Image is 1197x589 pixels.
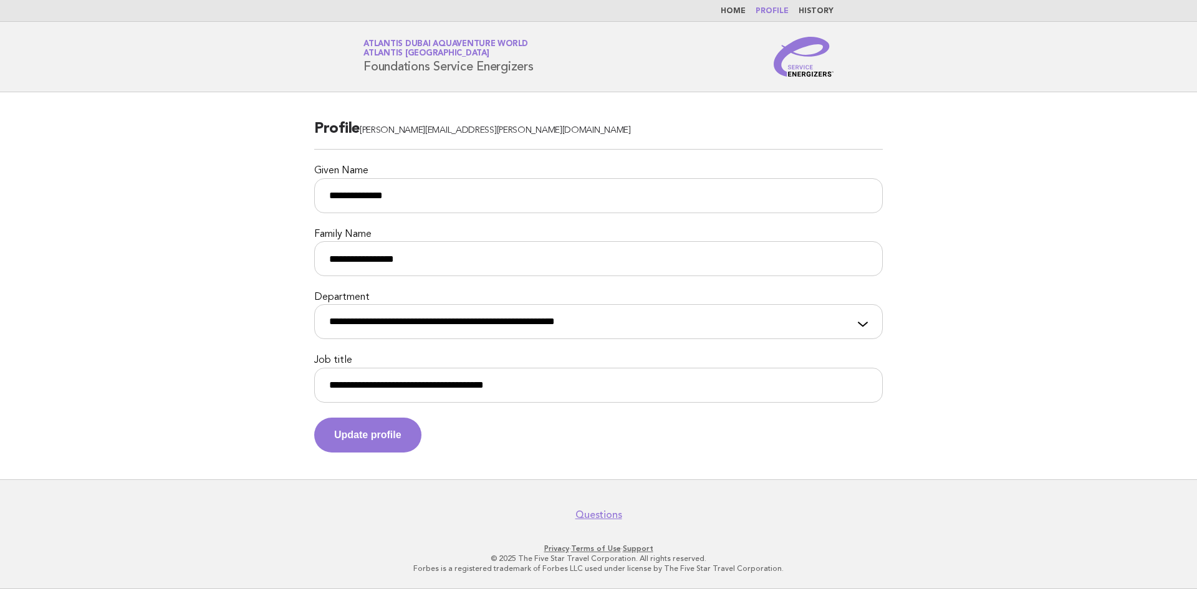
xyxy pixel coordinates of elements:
a: Profile [756,7,789,15]
img: Service Energizers [774,37,834,77]
a: Support [623,544,653,553]
p: © 2025 The Five Star Travel Corporation. All rights reserved. [217,553,980,563]
a: History [799,7,834,15]
p: · · [217,544,980,553]
label: Department [314,291,883,304]
label: Job title [314,354,883,367]
p: Forbes is a registered trademark of Forbes LLC used under license by The Five Star Travel Corpora... [217,563,980,573]
span: [PERSON_NAME][EMAIL_ADDRESS][PERSON_NAME][DOMAIN_NAME] [360,126,631,135]
label: Family Name [314,228,883,241]
label: Given Name [314,165,883,178]
a: Questions [575,509,622,521]
button: Update profile [314,418,421,453]
a: Privacy [544,544,569,553]
h2: Profile [314,119,883,150]
a: Atlantis Dubai Aquaventure WorldAtlantis [GEOGRAPHIC_DATA] [363,40,528,57]
span: Atlantis [GEOGRAPHIC_DATA] [363,50,489,58]
a: Home [721,7,746,15]
h1: Foundations Service Energizers [363,41,534,73]
a: Terms of Use [571,544,621,553]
